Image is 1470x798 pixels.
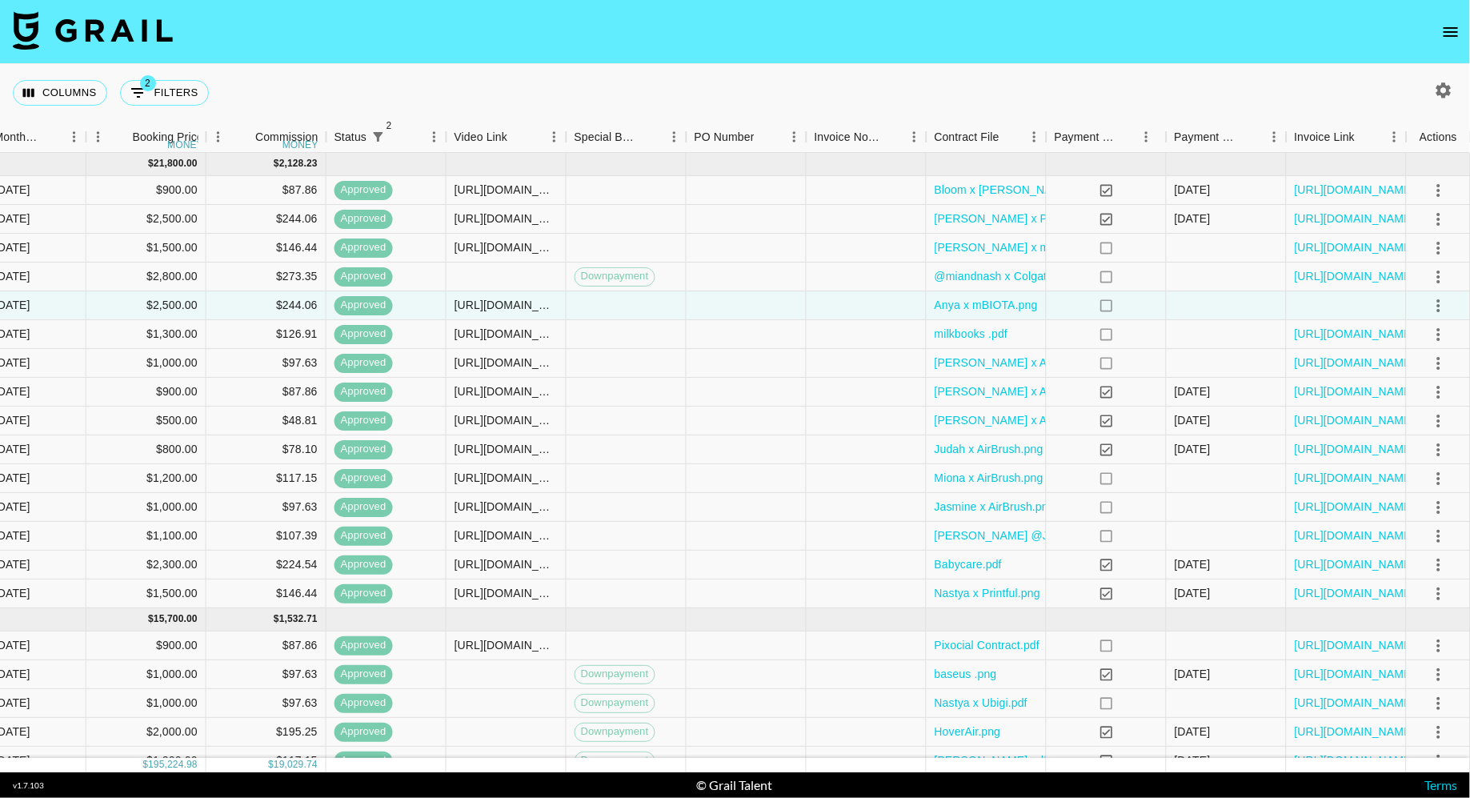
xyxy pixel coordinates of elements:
[206,263,326,291] div: $273.35
[86,263,206,291] div: $2,800.00
[455,527,558,543] div: https://www.tiktok.com/@jessicababy/video/7550389971748752670?is_from_webapp=1&sender_device=pc&w...
[334,240,393,255] span: approved
[687,122,807,153] div: PO Number
[455,297,558,313] div: https://www.instagram.com/p/DO_cVQADvj2/?hl=en
[1295,527,1416,543] a: [URL][DOMAIN_NAME]
[935,499,1055,515] a: Jasmine x AirBrush.png
[935,752,1047,768] a: [PERSON_NAME].pdf
[206,435,326,464] div: $78.10
[455,585,558,601] div: https://www.instagram.com/reel/DOL2FxJDXFF/?igsh=dnAyeTliYTQycjl6
[1295,182,1416,198] a: [URL][DOMAIN_NAME]
[86,660,206,689] div: $1,000.00
[455,470,558,486] div: https://www.instagram.com/reel/DOjf_5Okj4P/?igsh=MWt1ODZudW14dDQ0Zg==
[935,211,1102,227] a: [PERSON_NAME] x Printful .png
[206,689,326,718] div: $97.63
[86,747,206,776] div: $1,200.00
[1383,125,1407,149] button: Menu
[1425,206,1452,233] button: select merge strategy
[1425,235,1452,262] button: select merge strategy
[334,269,393,284] span: approved
[1355,126,1377,148] button: Sort
[1167,122,1287,153] div: Payment Sent Date
[575,122,640,153] div: Special Booking Type
[455,383,558,399] div: https://www.instagram.com/reel/DOePrYyDkwv/?igsh=MWllbHh3czM4ajQyaA==
[575,724,655,740] span: Downpayment
[381,118,397,134] span: 2
[279,157,318,170] div: 2,128.23
[86,349,206,378] div: $1,000.00
[1295,470,1416,486] a: [URL][DOMAIN_NAME]
[575,269,655,284] span: Downpayment
[695,122,755,153] div: PO Number
[1425,436,1452,463] button: select merge strategy
[334,384,393,399] span: approved
[206,579,326,608] div: $146.44
[1295,122,1356,153] div: Invoice Link
[86,435,206,464] div: $800.00
[154,612,198,626] div: 15,700.00
[334,442,393,457] span: approved
[86,320,206,349] div: $1,300.00
[1425,661,1452,688] button: select merge strategy
[903,125,927,149] button: Menu
[1117,126,1140,148] button: Sort
[935,383,1106,399] a: [PERSON_NAME] x AirBrush.png
[455,182,558,198] div: https://www.tiktok.com/@jessicababy/video/7545127878556437791?_t=ZP-8zMlTzAkChq&_r=1
[110,126,133,148] button: Sort
[334,696,393,711] span: approved
[1295,355,1416,371] a: [URL][DOMAIN_NAME]
[1055,122,1117,153] div: Payment Sent
[233,126,255,148] button: Sort
[1425,690,1452,717] button: select merge strategy
[1175,752,1211,768] div: 02/09/2025
[1295,724,1416,740] a: [URL][DOMAIN_NAME]
[1175,122,1240,153] div: Payment Sent Date
[1425,632,1452,660] button: select merge strategy
[86,291,206,320] div: $2,500.00
[1295,556,1416,572] a: [URL][DOMAIN_NAME]
[86,522,206,551] div: $1,100.00
[86,689,206,718] div: $1,000.00
[640,126,663,148] button: Sort
[455,122,508,153] div: Video Link
[1047,122,1167,153] div: Payment Sent
[1425,407,1452,435] button: select merge strategy
[86,234,206,263] div: $1,500.00
[1425,177,1452,204] button: select merge strategy
[13,780,44,791] div: v 1.7.103
[13,80,107,106] button: Select columns
[279,612,318,626] div: 1,532.71
[334,586,393,601] span: approved
[755,126,777,148] button: Sort
[148,612,154,626] div: $
[455,326,558,342] div: https://www.instagram.com/reel/DOJQHDhEUvA/?hl=en
[1420,122,1457,153] div: Actions
[326,122,447,153] div: Status
[268,758,274,772] div: $
[334,724,393,740] span: approved
[935,441,1043,457] a: Judah x AirBrush.png
[140,75,156,91] span: 2
[935,122,999,153] div: Contract File
[148,157,154,170] div: $
[255,122,318,153] div: Commission
[1295,752,1416,768] a: [URL][DOMAIN_NAME]
[1175,182,1211,198] div: 02/09/2025
[880,126,903,148] button: Sort
[1295,326,1416,342] a: [URL][DOMAIN_NAME]
[999,126,1022,148] button: Sort
[1175,441,1211,457] div: 14/09/2025
[334,211,393,227] span: approved
[167,140,203,150] div: money
[455,441,558,457] div: https://www.instagram.com/reel/DOeuWlxEdni/?igsh=MTNrYTc0YTZlbGdxeA==
[1175,666,1211,682] div: 19/08/2025
[455,412,558,428] div: https://www.instagram.com/reel/DOgnXX4EfcI/?igsh=MTRtYTV3ZWFiaTh0bA%3D%3D
[1425,321,1452,348] button: select merge strategy
[935,182,1092,198] a: Bloom x [PERSON_NAME].pdf
[543,125,567,149] button: Menu
[935,412,1106,428] a: [PERSON_NAME] x AirBrush.png
[206,291,326,320] div: $244.06
[366,126,389,148] div: 2 active filters
[206,551,326,579] div: $224.54
[334,355,393,371] span: approved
